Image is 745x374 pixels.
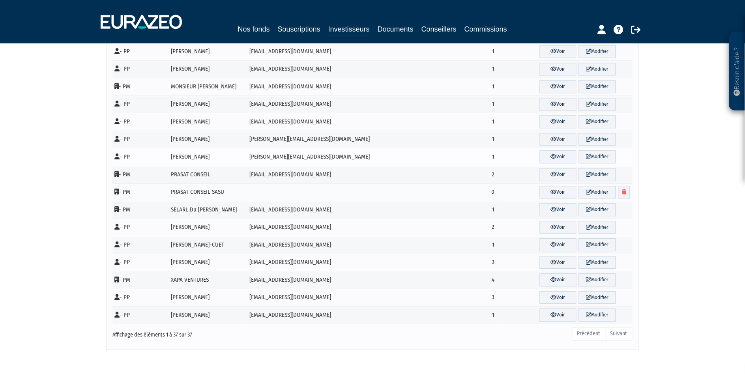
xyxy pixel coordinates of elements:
[112,236,168,254] td: - PP
[247,306,427,324] td: [EMAIL_ADDRESS][DOMAIN_NAME]
[112,131,168,148] td: - PP
[168,183,247,201] td: PRASAT CONSEIL SASU
[112,95,168,113] td: - PP
[427,166,498,183] td: 2
[247,254,427,271] td: [EMAIL_ADDRESS][DOMAIN_NAME]
[540,256,577,269] a: Voir
[733,36,742,107] p: Besoin d'aide ?
[579,309,616,322] a: Modifier
[247,236,427,254] td: [EMAIL_ADDRESS][DOMAIN_NAME]
[112,148,168,166] td: - PP
[101,15,182,29] img: 1732889491-logotype_eurazeo_blanc_rvb.png
[168,60,247,78] td: [PERSON_NAME]
[112,78,168,95] td: - PM
[540,45,577,58] a: Voir
[112,219,168,236] td: - PP
[579,133,616,146] a: Modifier
[247,78,427,95] td: [EMAIL_ADDRESS][DOMAIN_NAME]
[579,273,616,286] a: Modifier
[579,63,616,76] a: Modifier
[579,115,616,128] a: Modifier
[112,201,168,219] td: - PM
[540,150,577,163] a: Voir
[112,306,168,324] td: - PP
[421,24,457,35] a: Conseillers
[540,80,577,93] a: Voir
[247,289,427,307] td: [EMAIL_ADDRESS][DOMAIN_NAME]
[378,24,414,35] a: Documents
[112,43,168,60] td: - PP
[168,43,247,60] td: [PERSON_NAME]
[247,131,427,148] td: [PERSON_NAME][EMAIL_ADDRESS][DOMAIN_NAME]
[168,201,247,219] td: SELARL Du [PERSON_NAME]
[427,236,498,254] td: 1
[278,24,320,35] a: Souscriptions
[579,45,616,58] a: Modifier
[579,80,616,93] a: Modifier
[168,254,247,271] td: [PERSON_NAME]
[579,150,616,163] a: Modifier
[540,309,577,322] a: Voir
[540,273,577,286] a: Voir
[540,203,577,216] a: Voir
[540,115,577,128] a: Voir
[112,254,168,271] td: - PP
[112,183,168,201] td: - PM
[427,113,498,131] td: 1
[427,60,498,78] td: 1
[427,131,498,148] td: 1
[247,166,427,183] td: [EMAIL_ADDRESS][DOMAIN_NAME]
[427,219,498,236] td: 2
[168,166,247,183] td: PRASAT CONSEIL
[427,201,498,219] td: 1
[247,219,427,236] td: [EMAIL_ADDRESS][DOMAIN_NAME]
[579,203,616,216] a: Modifier
[168,113,247,131] td: [PERSON_NAME]
[168,95,247,113] td: [PERSON_NAME]
[168,271,247,289] td: XAPA VENTURES
[112,166,168,183] td: - PM
[112,326,322,339] div: Affichage des éléments 1 à 37 sur 37
[168,289,247,307] td: [PERSON_NAME]
[168,148,247,166] td: [PERSON_NAME]
[112,60,168,78] td: - PP
[579,238,616,251] a: Modifier
[427,78,498,95] td: 1
[579,256,616,269] a: Modifier
[540,168,577,181] a: Voir
[427,43,498,60] td: 1
[579,168,616,181] a: Modifier
[168,306,247,324] td: [PERSON_NAME]
[427,183,498,201] td: 0
[579,186,616,199] a: Modifier
[540,238,577,251] a: Voir
[247,95,427,113] td: [EMAIL_ADDRESS][DOMAIN_NAME]
[579,221,616,234] a: Modifier
[540,133,577,146] a: Voir
[464,24,507,35] a: Commissions
[238,24,270,35] a: Nos fonds
[618,186,630,199] a: Supprimer
[247,60,427,78] td: [EMAIL_ADDRESS][DOMAIN_NAME]
[328,24,370,36] a: Investisseurs
[247,201,427,219] td: [EMAIL_ADDRESS][DOMAIN_NAME]
[247,271,427,289] td: [EMAIL_ADDRESS][DOMAIN_NAME]
[427,306,498,324] td: 1
[168,236,247,254] td: [PERSON_NAME]-CUET
[427,271,498,289] td: 4
[427,148,498,166] td: 1
[247,43,427,60] td: [EMAIL_ADDRESS][DOMAIN_NAME]
[540,186,577,199] a: Voir
[540,221,577,234] a: Voir
[168,219,247,236] td: [PERSON_NAME]
[540,98,577,111] a: Voir
[247,113,427,131] td: [EMAIL_ADDRESS][DOMAIN_NAME]
[540,291,577,304] a: Voir
[112,271,168,289] td: - PM
[579,98,616,111] a: Modifier
[168,131,247,148] td: [PERSON_NAME]
[112,289,168,307] td: - PP
[427,95,498,113] td: 1
[112,113,168,131] td: - PP
[168,78,247,95] td: MONSIEUR [PERSON_NAME]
